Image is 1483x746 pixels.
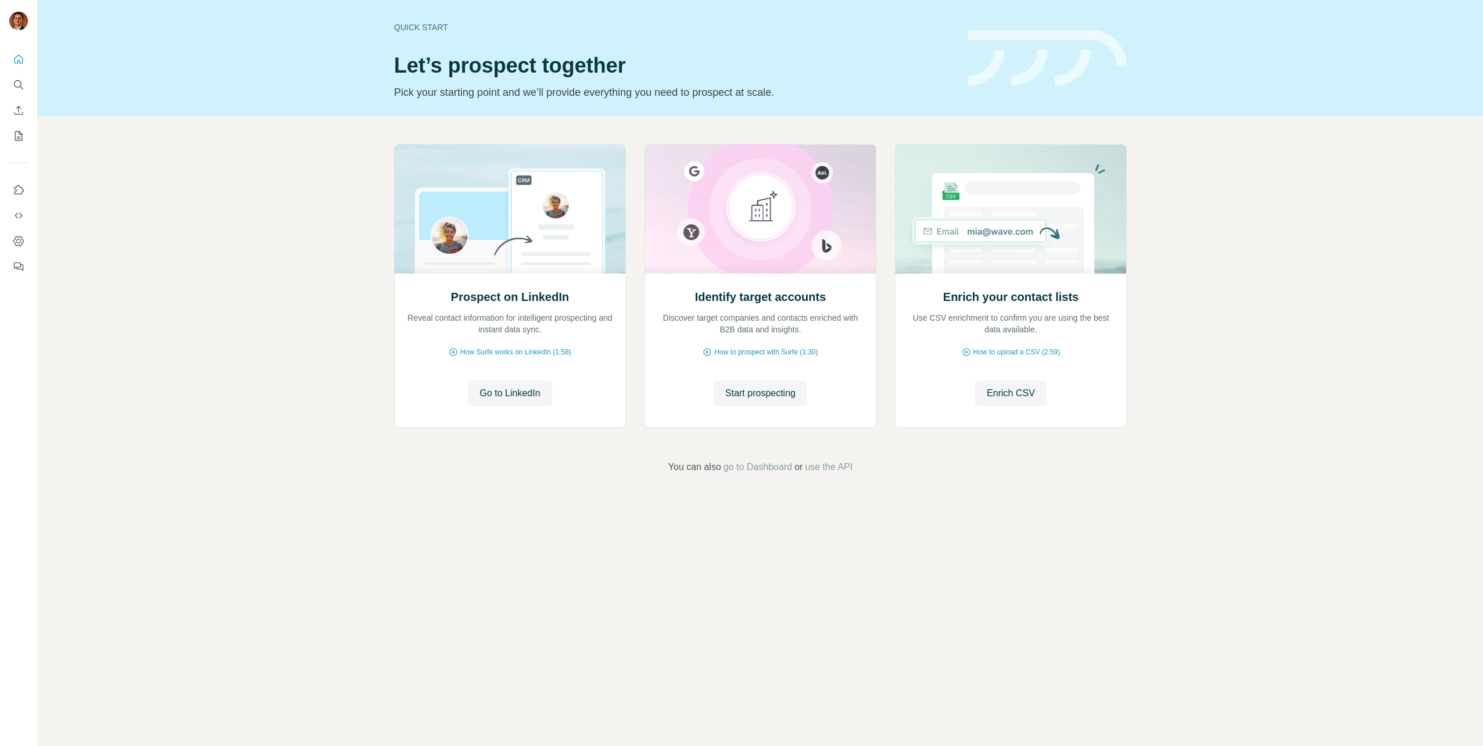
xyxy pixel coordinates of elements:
span: You can also [668,460,721,474]
button: Dashboard [9,231,28,252]
span: Start prospecting [725,386,796,400]
h2: Enrich your contact lists [943,289,1079,305]
img: Avatar [9,12,28,30]
button: Enrich CSV [9,100,28,121]
p: Reveal contact information for intelligent prospecting and instant data sync. [406,312,614,335]
h2: Identify target accounts [695,289,826,305]
span: or [794,460,803,474]
button: My lists [9,125,28,146]
div: Quick start [394,21,954,33]
p: Discover target companies and contacts enriched with B2B data and insights. [657,312,864,335]
span: How Surfe works on LinkedIn (1:58) [460,347,571,357]
img: Prospect on LinkedIn [394,145,626,274]
p: Pick your starting point and we’ll provide everything you need to prospect at scale. [394,84,954,101]
img: banner [968,30,1127,87]
h2: Prospect on LinkedIn [451,289,569,305]
button: Feedback [9,256,28,277]
button: Use Surfe API [9,205,28,226]
button: Start prospecting [714,381,807,406]
img: Identify target accounts [644,145,876,274]
img: Enrich your contact lists [895,145,1127,274]
button: Enrich CSV [975,381,1047,406]
button: go to Dashboard [723,460,792,474]
span: How to prospect with Surfe (1:30) [714,347,818,357]
span: How to upload a CSV (2:59) [973,347,1060,357]
button: Use Surfe on LinkedIn [9,180,28,200]
button: Search [9,74,28,95]
button: use the API [805,460,852,474]
span: Go to LinkedIn [479,386,540,400]
span: Enrich CSV [987,386,1035,400]
h1: Let’s prospect together [394,54,954,77]
button: Go to LinkedIn [468,381,551,406]
p: Use CSV enrichment to confirm you are using the best data available. [907,312,1115,335]
button: Quick start [9,49,28,70]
